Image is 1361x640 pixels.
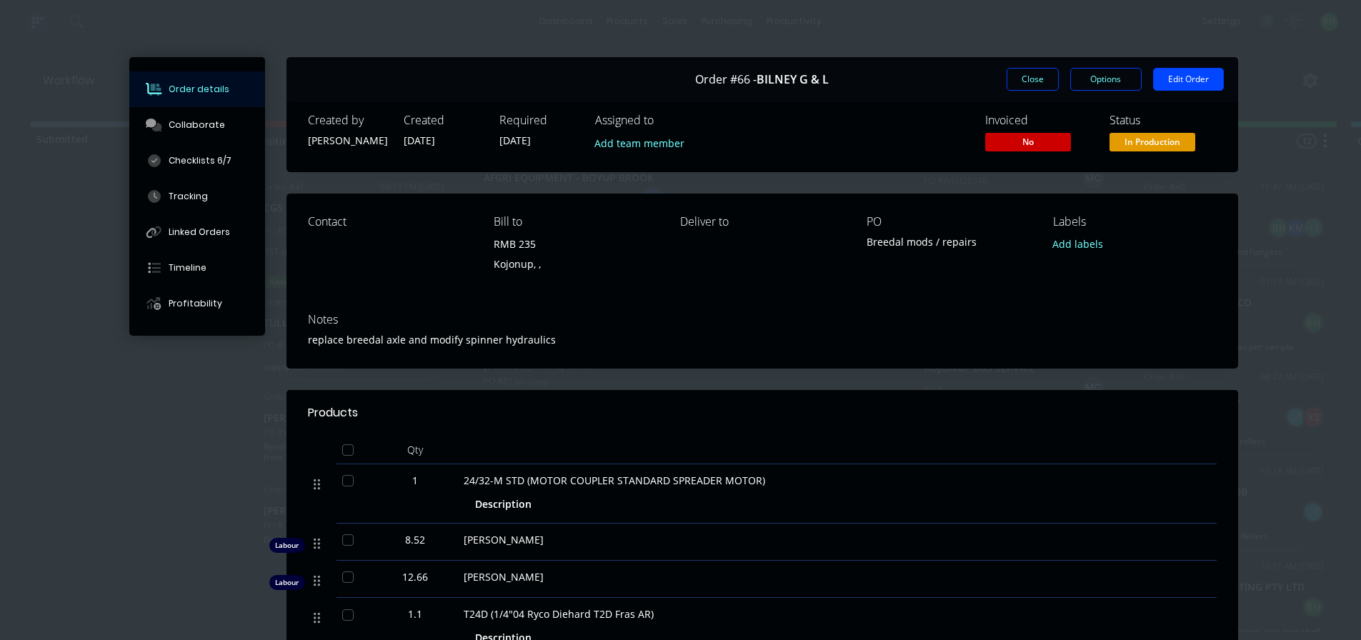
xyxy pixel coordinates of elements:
div: Description [475,494,537,514]
div: Status [1110,114,1217,127]
div: Created [404,114,482,127]
button: Close [1007,68,1059,91]
div: Contact [308,215,472,229]
button: In Production [1110,133,1195,154]
div: Qty [372,436,458,464]
span: 1.1 [408,606,422,621]
div: Breedal mods / repairs [867,234,1030,254]
button: Add team member [595,133,692,152]
button: Tracking [129,179,265,214]
div: Linked Orders [169,226,230,239]
span: [DATE] [499,134,531,147]
div: Deliver to [680,215,844,229]
div: Notes [308,313,1217,326]
span: T24D (1/4"04 Ryco Diehard T2D Fras AR) [464,607,654,621]
div: Collaborate [169,119,225,131]
div: Labour [269,575,305,590]
div: Timeline [169,261,206,274]
div: Kojonup, , [494,254,657,274]
div: Labels [1053,215,1217,229]
div: Products [308,404,358,421]
span: 8.52 [405,532,425,547]
span: Order #66 - [695,73,757,86]
button: Add labels [1045,234,1111,254]
button: Collaborate [129,107,265,143]
div: Bill to [494,215,657,229]
div: Assigned to [595,114,738,127]
button: Order details [129,71,265,107]
div: Labour [269,538,305,553]
div: Tracking [169,190,208,203]
div: RMB 235 [494,234,657,254]
div: RMB 235Kojonup, , [494,234,657,280]
div: Profitability [169,297,222,310]
button: Edit Order [1153,68,1224,91]
span: [PERSON_NAME] [464,570,544,584]
button: Checklists 6/7 [129,143,265,179]
div: Required [499,114,578,127]
button: Timeline [129,250,265,286]
div: Created by [308,114,387,127]
span: [DATE] [404,134,435,147]
div: PO [867,215,1030,229]
button: Profitability [129,286,265,321]
span: [PERSON_NAME] [464,533,544,546]
div: Order details [169,83,229,96]
div: [PERSON_NAME] [308,133,387,148]
button: Add team member [587,133,692,152]
span: BILNEY G & L [757,73,829,86]
div: replace breedal axle and modify spinner hydraulics [308,332,1217,347]
div: Invoiced [985,114,1092,127]
span: 24/32-M STD (MOTOR COUPLER STANDARD SPREADER MOTOR) [464,474,765,487]
span: No [985,133,1071,151]
span: 12.66 [402,569,428,584]
span: In Production [1110,133,1195,151]
span: 1 [412,473,418,488]
button: Linked Orders [129,214,265,250]
div: Checklists 6/7 [169,154,231,167]
button: Options [1070,68,1142,91]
